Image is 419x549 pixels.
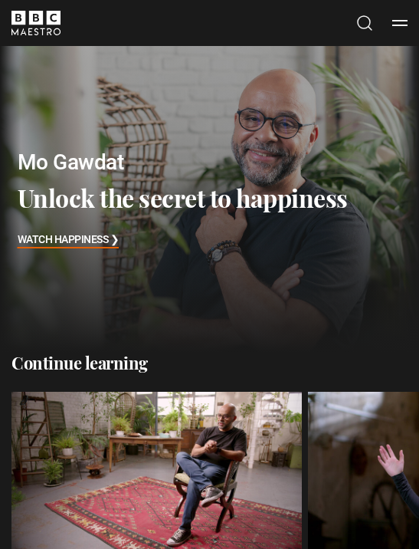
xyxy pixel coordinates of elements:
[18,231,119,251] h3: Watch Happiness ❯
[11,11,61,35] svg: BBC Maestro
[11,353,408,373] h2: Continue learning
[18,183,348,213] h3: Unlock the secret to happiness
[18,147,348,177] h2: Mo Gawdat
[392,15,408,31] button: Toggle navigation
